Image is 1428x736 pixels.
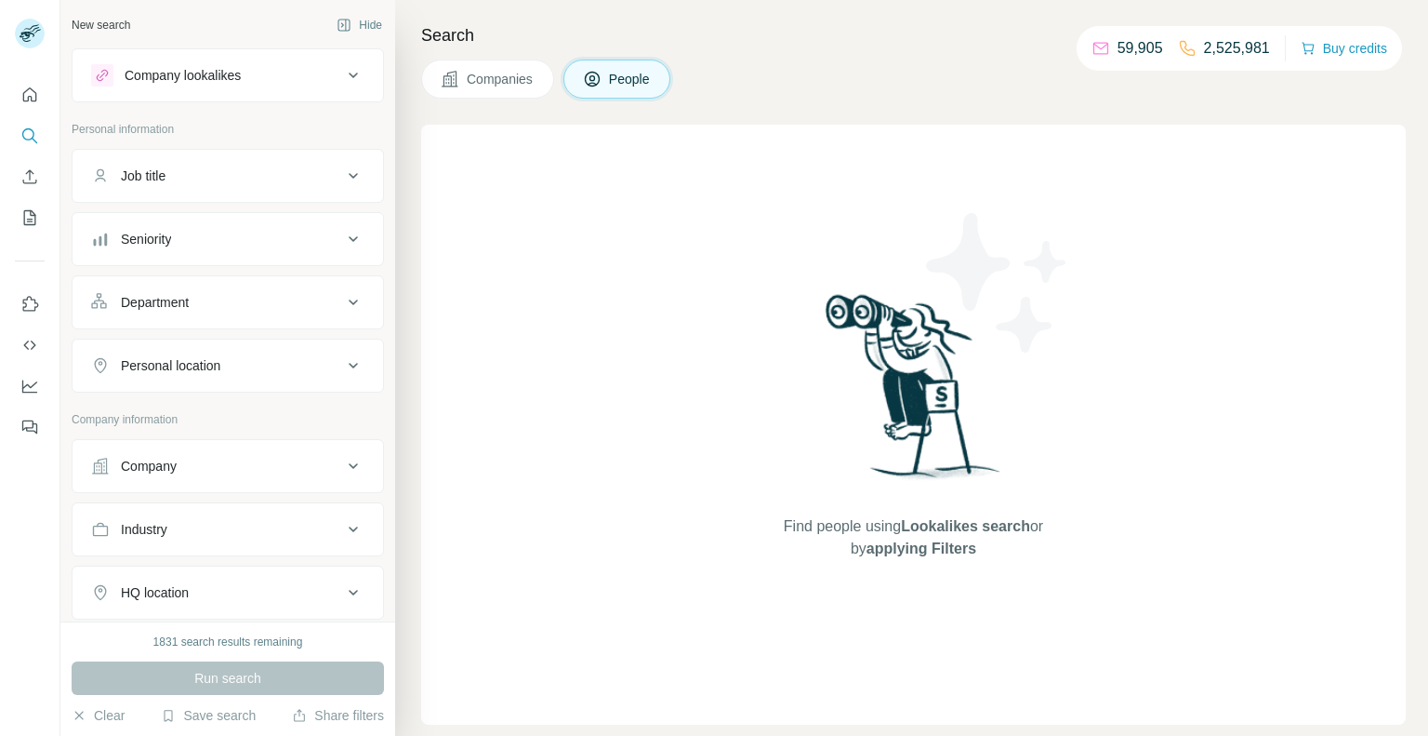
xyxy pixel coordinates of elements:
div: 1831 search results remaining [153,634,303,650]
div: Company lookalikes [125,66,241,85]
button: Department [73,280,383,325]
button: Industry [73,507,383,552]
button: Use Surfe API [15,328,45,362]
div: New search [72,17,130,33]
span: People [609,70,652,88]
div: Department [121,293,189,312]
span: Lookalikes search [901,518,1030,534]
div: Job title [121,167,165,185]
button: Company lookalikes [73,53,383,98]
p: Personal information [72,121,384,138]
div: HQ location [121,583,189,602]
div: Company [121,457,177,475]
button: Hide [324,11,395,39]
span: applying Filters [866,541,976,556]
span: Find people using or by [764,515,1062,560]
span: Companies [467,70,535,88]
button: Buy credits [1301,35,1387,61]
button: Feedback [15,410,45,444]
p: 2,525,981 [1204,37,1270,60]
button: Seniority [73,217,383,261]
p: 59,905 [1117,37,1163,60]
button: Clear [72,706,125,725]
p: Company information [72,411,384,428]
div: Seniority [121,230,171,248]
button: Use Surfe on LinkedIn [15,288,45,321]
button: Dashboard [15,369,45,403]
button: Company [73,444,383,488]
img: Surfe Illustration - Woman searching with binoculars [817,289,1011,497]
button: My lists [15,201,45,234]
button: Search [15,119,45,153]
button: Personal location [73,343,383,388]
button: Save search [161,706,256,725]
button: Quick start [15,78,45,112]
button: HQ location [73,570,383,615]
img: Surfe Illustration - Stars [914,199,1081,367]
h4: Search [421,22,1406,48]
div: Personal location [121,356,220,375]
button: Enrich CSV [15,160,45,194]
button: Job title [73,154,383,198]
div: Industry [121,520,167,539]
button: Share filters [292,706,384,725]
